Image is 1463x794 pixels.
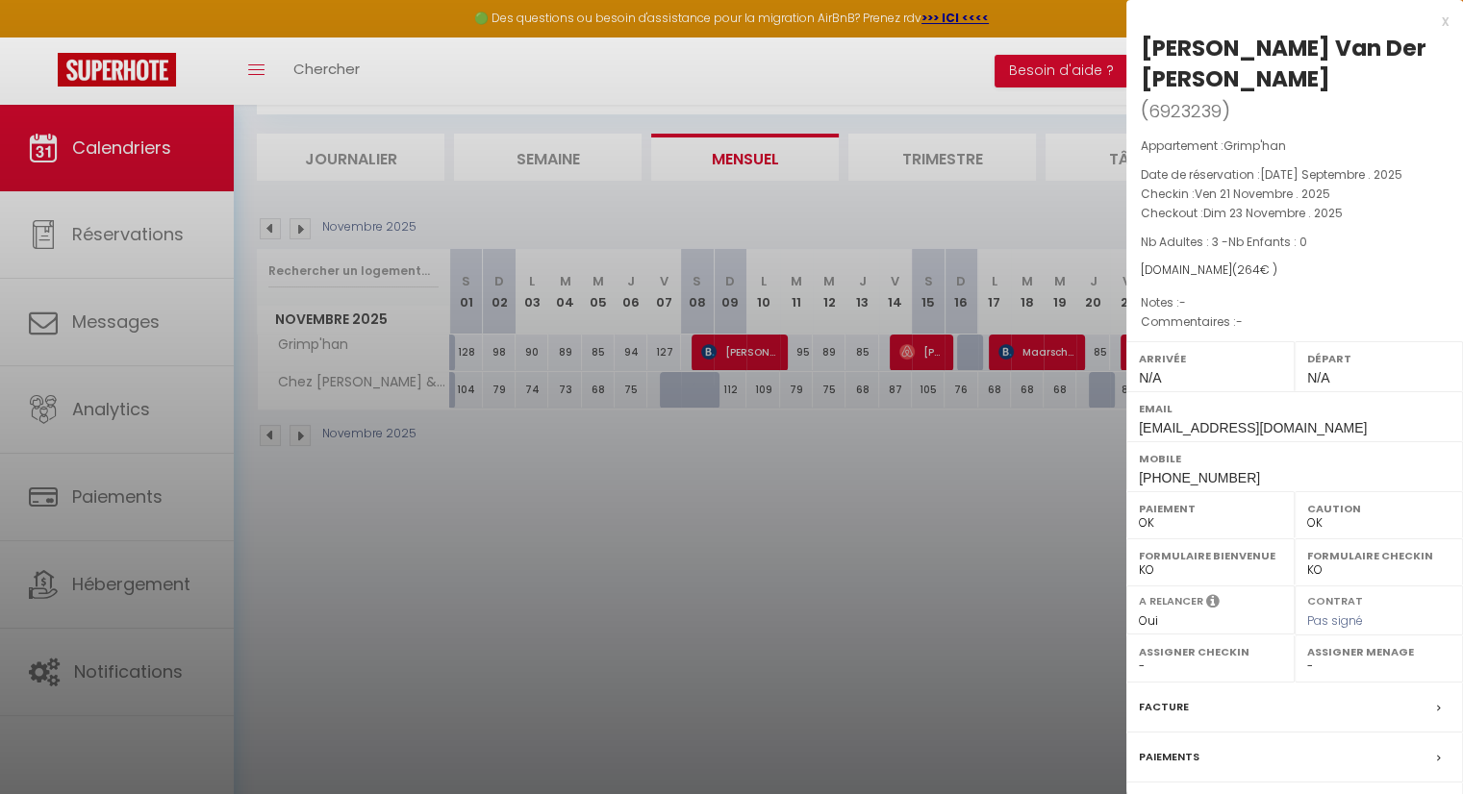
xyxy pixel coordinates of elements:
[1141,97,1230,124] span: ( )
[1126,10,1449,33] div: x
[1237,261,1260,278] span: 264
[1141,312,1449,332] p: Commentaires :
[1141,136,1449,156] p: Appartement :
[1141,33,1449,94] div: [PERSON_NAME] Van Der [PERSON_NAME]
[1141,204,1449,223] p: Checkout :
[1179,294,1186,310] span: -
[1139,349,1282,368] label: Arrivée
[1307,370,1329,385] span: N/A
[1139,642,1282,661] label: Assigner Checkin
[1139,697,1189,717] label: Facture
[1141,261,1449,280] div: [DOMAIN_NAME]
[1139,593,1203,609] label: A relancer
[1260,166,1402,183] span: [DATE] Septembre . 2025
[1307,612,1363,629] span: Pas signé
[1307,546,1450,565] label: Formulaire Checkin
[1236,313,1243,330] span: -
[1139,470,1260,485] span: [PHONE_NUMBER]
[1232,261,1277,278] span: ( € )
[1139,399,1450,418] label: Email
[1141,293,1449,312] p: Notes :
[1139,546,1282,565] label: Formulaire Bienvenue
[1307,642,1450,661] label: Assigner Menage
[1141,234,1307,250] span: Nb Adultes : 3 -
[1307,593,1363,606] label: Contrat
[1148,99,1222,123] span: 6923239
[1203,205,1343,221] span: Dim 23 Novembre . 2025
[1139,499,1282,518] label: Paiement
[1223,137,1286,154] span: Grimp'han
[1139,747,1199,767] label: Paiements
[1141,185,1449,204] p: Checkin :
[1228,234,1307,250] span: Nb Enfants : 0
[1139,370,1161,385] span: N/A
[1139,449,1450,468] label: Mobile
[1195,186,1330,202] span: Ven 21 Novembre . 2025
[1307,499,1450,518] label: Caution
[1139,420,1367,435] span: [EMAIL_ADDRESS][DOMAIN_NAME]
[1206,593,1220,614] i: Sélectionner OUI si vous souhaiter envoyer les séquences de messages post-checkout
[1141,165,1449,185] p: Date de réservation :
[1307,349,1450,368] label: Départ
